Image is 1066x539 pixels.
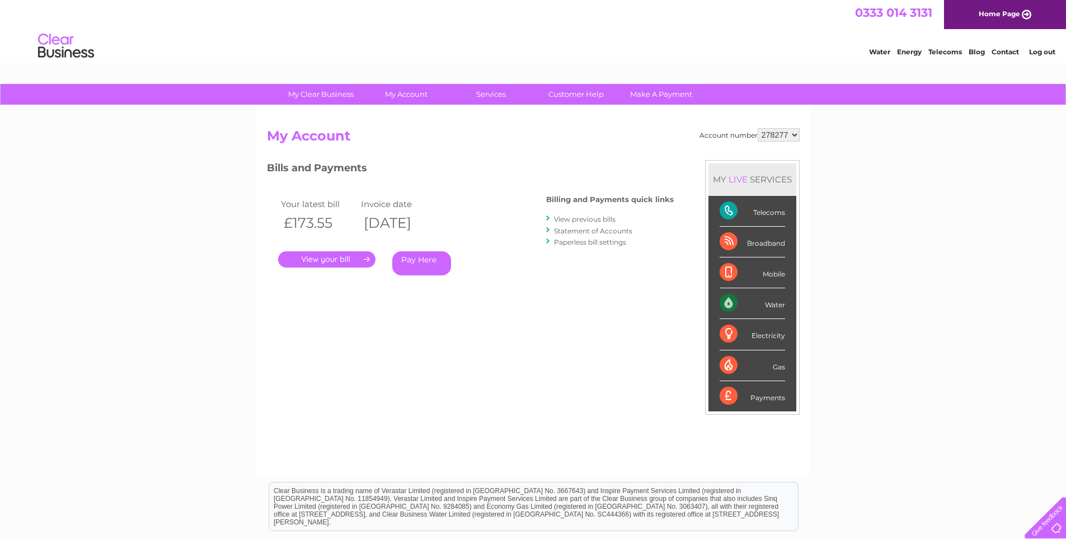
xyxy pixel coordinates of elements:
[275,84,367,105] a: My Clear Business
[392,251,451,275] a: Pay Here
[699,128,800,142] div: Account number
[720,350,785,381] div: Gas
[897,48,922,56] a: Energy
[1029,48,1055,56] a: Log out
[992,48,1019,56] a: Contact
[720,319,785,350] div: Electricity
[358,212,439,235] th: [DATE]
[720,381,785,411] div: Payments
[358,196,439,212] td: Invoice date
[720,288,785,319] div: Water
[928,48,962,56] a: Telecoms
[615,84,707,105] a: Make A Payment
[37,29,95,63] img: logo.png
[720,196,785,227] div: Telecoms
[554,215,616,223] a: View previous bills
[708,163,796,195] div: MY SERVICES
[969,48,985,56] a: Blog
[267,128,800,149] h2: My Account
[278,212,359,235] th: £173.55
[269,6,798,54] div: Clear Business is a trading name of Verastar Limited (registered in [GEOGRAPHIC_DATA] No. 3667643...
[554,238,626,246] a: Paperless bill settings
[720,257,785,288] div: Mobile
[869,48,890,56] a: Water
[720,227,785,257] div: Broadband
[855,6,932,20] a: 0333 014 3131
[278,196,359,212] td: Your latest bill
[530,84,622,105] a: Customer Help
[267,160,674,180] h3: Bills and Payments
[445,84,537,105] a: Services
[546,195,674,204] h4: Billing and Payments quick links
[554,227,632,235] a: Statement of Accounts
[726,174,750,185] div: LIVE
[278,251,375,268] a: .
[360,84,452,105] a: My Account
